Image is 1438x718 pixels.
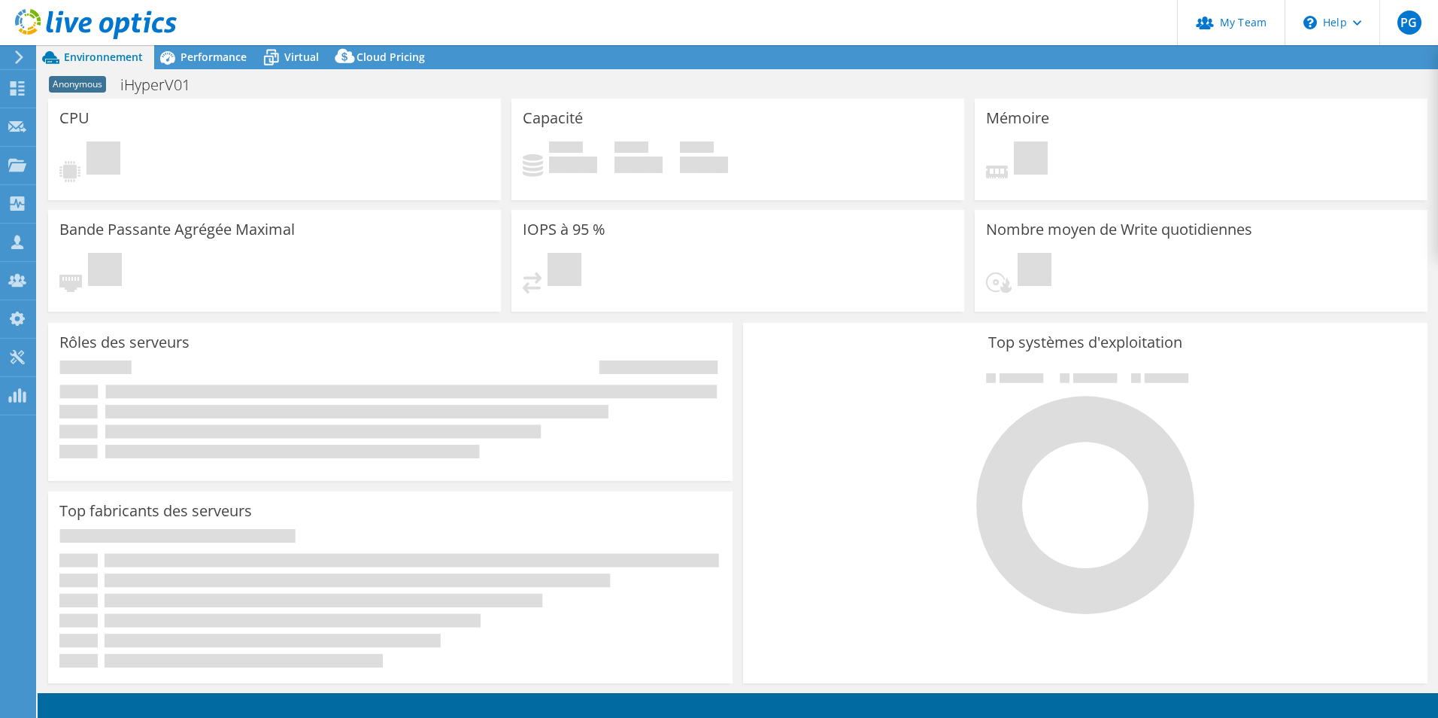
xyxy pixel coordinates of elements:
h3: Rôles des serveurs [59,334,190,351]
h3: Capacité [523,110,583,126]
h3: Bande Passante Agrégée Maximal [59,221,295,238]
span: PG [1397,11,1421,35]
span: Espace libre [614,141,648,157]
span: En attente [548,253,581,290]
span: Anonymous [49,76,106,93]
span: Environnement [64,50,143,64]
h1: iHyperV01 [114,77,214,93]
span: En attente [88,253,122,290]
h3: CPU [59,110,89,126]
h3: Top fabricants des serveurs [59,503,252,519]
span: En attente [1018,253,1051,290]
h4: 0 Gio [549,157,597,173]
h3: Top systèmes d'exploitation [754,334,1416,351]
span: Virtual [284,50,319,64]
svg: \n [1303,16,1317,29]
span: Performance [181,50,247,64]
h3: IOPS à 95 % [523,221,605,238]
h3: Nombre moyen de Write quotidiennes [986,221,1252,238]
span: Utilisé [549,141,583,157]
h3: Mémoire [986,110,1049,126]
span: Total [680,141,714,157]
span: En attente [1014,141,1048,178]
span: Cloud Pricing [356,50,425,64]
h4: 0 Gio [680,157,728,173]
h4: 0 Gio [614,157,663,173]
span: En attente [86,141,120,178]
